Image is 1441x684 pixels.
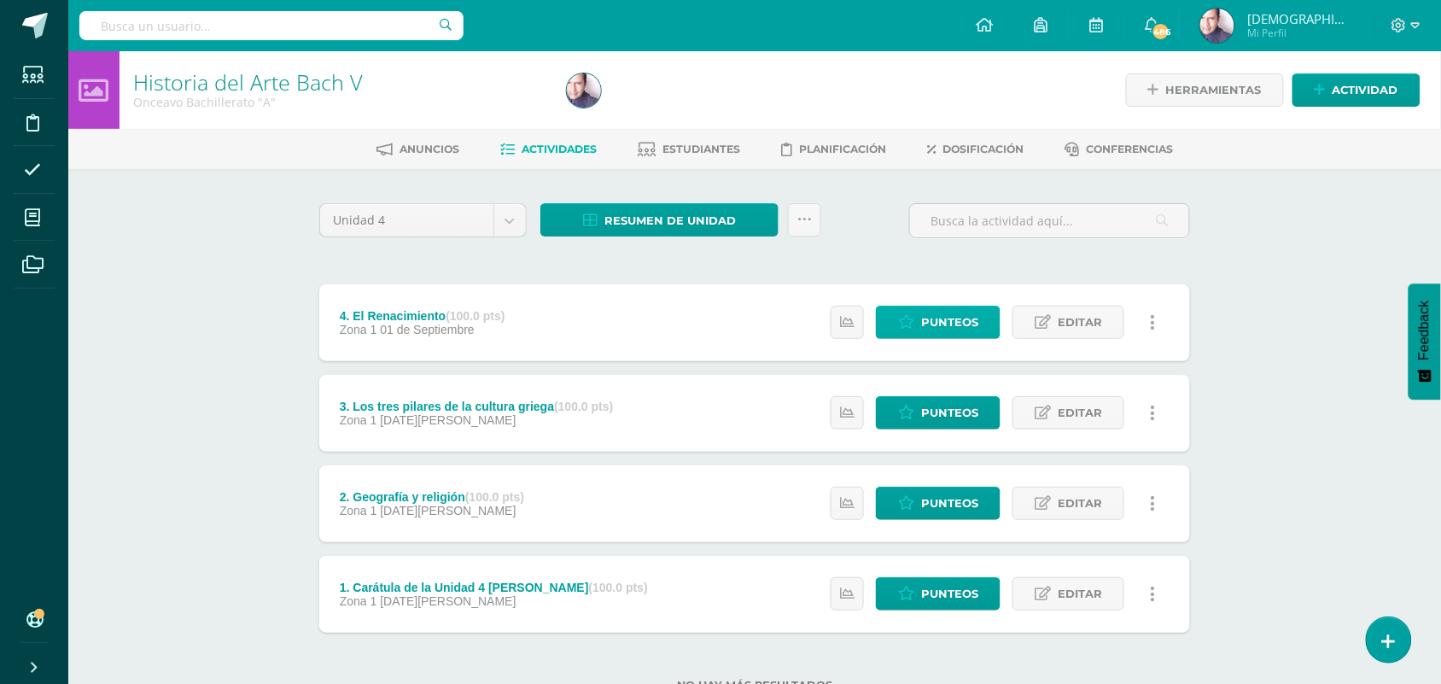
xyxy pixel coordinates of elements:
[522,143,598,155] span: Actividades
[133,70,546,94] h1: Historia del Arte Bach V
[910,204,1189,237] input: Busca la actividad aquí...
[133,94,546,110] div: Onceavo Bachillerato 'A'
[1292,73,1421,107] a: Actividad
[340,504,377,517] span: Zona 1
[320,204,526,237] a: Unidad 4
[876,577,1001,611] a: Punteos
[1087,143,1174,155] span: Conferencias
[876,487,1001,520] a: Punteos
[1058,488,1102,519] span: Editar
[876,306,1001,339] a: Punteos
[1409,284,1441,400] button: Feedback - Mostrar encuesta
[943,143,1024,155] span: Dosificación
[340,490,524,504] div: 2. Geografía y religión
[1333,74,1398,106] span: Actividad
[1417,301,1432,360] span: Feedback
[921,488,978,519] span: Punteos
[340,323,377,336] span: Zona 1
[1058,397,1102,429] span: Editar
[639,136,741,163] a: Estudiantes
[380,594,516,608] span: [DATE][PERSON_NAME]
[380,323,475,336] span: 01 de Septiembre
[589,581,648,594] strong: (100.0 pts)
[333,204,481,237] span: Unidad 4
[340,594,377,608] span: Zona 1
[800,143,887,155] span: Planificación
[921,397,978,429] span: Punteos
[380,504,516,517] span: [DATE][PERSON_NAME]
[540,203,779,237] a: Resumen de unidad
[921,307,978,338] span: Punteos
[554,400,613,413] strong: (100.0 pts)
[340,309,505,323] div: 4. El Renacimiento
[340,400,614,413] div: 3. Los tres pilares de la cultura griega
[1065,136,1174,163] a: Conferencias
[604,205,736,237] span: Resumen de unidad
[1200,9,1234,43] img: bb97c0accd75fe6aba3753b3e15f42da.png
[1247,26,1350,40] span: Mi Perfil
[921,578,978,610] span: Punteos
[446,309,505,323] strong: (100.0 pts)
[465,490,524,504] strong: (100.0 pts)
[663,143,741,155] span: Estudiantes
[1247,10,1350,27] span: [DEMOGRAPHIC_DATA]
[79,11,464,40] input: Busca un usuario...
[377,136,460,163] a: Anuncios
[340,581,648,594] div: 1. Carátula de la Unidad 4 [PERSON_NAME]
[340,413,377,427] span: Zona 1
[1152,22,1170,41] span: 486
[876,396,1001,430] a: Punteos
[928,136,1024,163] a: Dosificación
[501,136,598,163] a: Actividades
[1058,578,1102,610] span: Editar
[400,143,460,155] span: Anuncios
[133,67,363,96] a: Historia del Arte Bach V
[1058,307,1102,338] span: Editar
[1126,73,1284,107] a: Herramientas
[1166,74,1262,106] span: Herramientas
[567,73,601,108] img: bb97c0accd75fe6aba3753b3e15f42da.png
[782,136,887,163] a: Planificación
[380,413,516,427] span: [DATE][PERSON_NAME]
